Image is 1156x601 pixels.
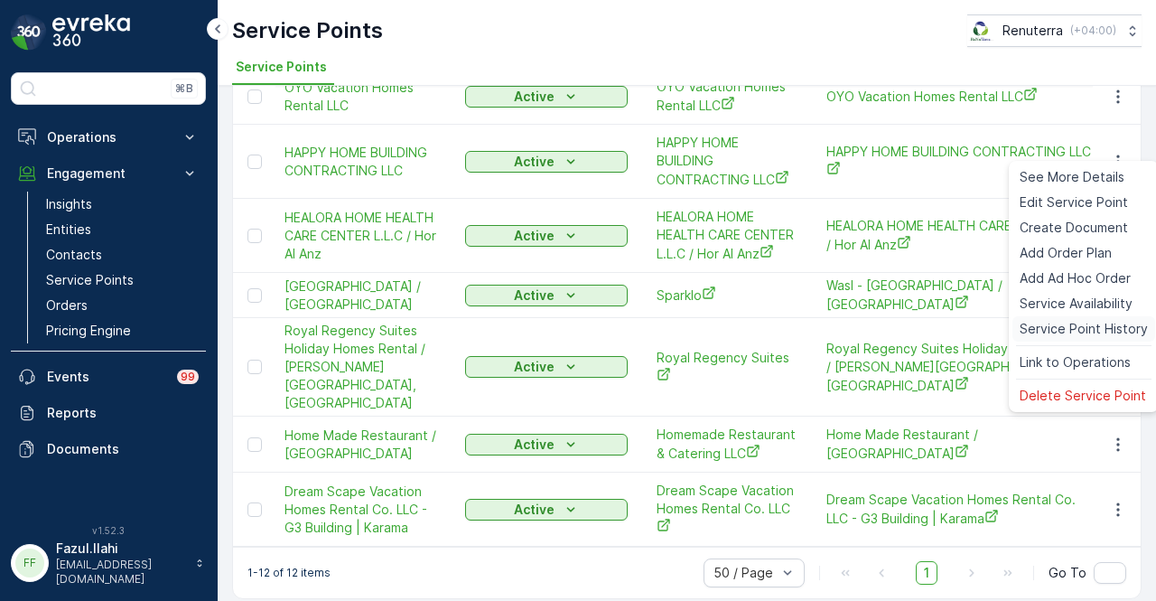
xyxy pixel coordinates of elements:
p: Fazul.Ilahi [56,540,186,558]
span: v 1.52.3 [11,525,206,536]
div: Toggle Row Selected [247,89,262,104]
span: Wasl - [GEOGRAPHIC_DATA] / [GEOGRAPHIC_DATA] [826,277,1097,314]
img: Screenshot_2024-07-26_at_13.33.01.png [967,21,995,41]
a: Add Ad Hoc Order [1012,266,1155,291]
a: Wasl - Gardenia Townhomes Community center / Furjan [826,277,1097,314]
p: 99 [181,370,195,384]
p: Pricing Engine [46,322,131,340]
button: Active [465,499,628,521]
p: Orders [46,296,88,315]
button: Active [465,434,628,455]
span: Royal Regency Suites Holiday Homes Rental / [PERSON_NAME][GEOGRAPHIC_DATA], [GEOGRAPHIC_DATA] [284,322,447,412]
a: Entities [39,217,206,242]
span: Link to Operations [1020,353,1131,371]
p: Engagement [47,164,170,183]
a: HAPPY HOME BUILDING CONTRACTING LLC [826,143,1097,180]
button: Active [465,151,628,173]
span: Add Order Plan [1020,244,1112,262]
p: [EMAIL_ADDRESS][DOMAIN_NAME] [56,558,186,587]
span: Royal Regency Suites Holiday Homes Rental / [PERSON_NAME][GEOGRAPHIC_DATA], [GEOGRAPHIC_DATA] [826,340,1097,395]
a: HEALORA HOME HEALTH CARE CENTER L.L.C / Hor Al Anz [657,208,797,263]
span: Go To [1049,564,1086,582]
a: HEALORA HOME HEALTH CARE CENTER L.L.C / Hor Al Anz [826,217,1097,254]
span: Home Made Restaurant / [GEOGRAPHIC_DATA] [826,426,1097,463]
a: Dream Scape Vacation Homes Rental Co. LLC - G3 Building | Karama [284,483,447,537]
p: ⌘B [175,81,193,96]
p: Active [514,286,555,305]
div: Toggle Row Selected [247,229,262,243]
p: Entities [46,221,91,239]
p: Contacts [46,246,102,264]
a: Insights [39,192,206,217]
a: Home Made Restaurant / Karama [826,426,1097,463]
a: Royal Regency Suites Holiday Homes Rental / Marina Moon Tower, Dubai Marina [284,322,447,412]
a: Service Points [39,268,206,293]
span: Add Ad Hoc Order [1020,269,1131,287]
button: Active [465,356,628,378]
button: Active [465,225,628,247]
p: Active [514,436,555,454]
button: Active [465,285,628,306]
a: Dream Scape Vacation Homes Rental Co. LLC - G3 Building | Karama [826,491,1097,528]
p: Active [514,88,555,106]
a: HAPPY HOME BUILDING CONTRACTING LLC [284,144,447,180]
span: Delete Service Point [1020,387,1146,405]
a: HAPPY HOME BUILDING CONTRACTING LLC [657,134,797,189]
div: Toggle Row Selected [247,288,262,303]
p: Events [47,368,166,386]
a: Sparklo [657,286,797,305]
a: Royal Regency Suites Holiday Homes Rental / Marina Moon Tower, Dubai Marina [826,340,1097,395]
a: OYO Vacation Homes Rental LLC [284,79,447,115]
p: Documents [47,440,199,458]
span: Service Point History [1020,320,1148,338]
img: logo [11,14,47,51]
a: HEALORA HOME HEALTH CARE CENTER L.L.C / Hor Al Anz [284,209,447,263]
p: Operations [47,128,170,146]
button: Renuterra(+04:00) [967,14,1142,47]
a: OYO Vacation Homes Rental LLC [657,78,797,115]
a: Events99 [11,359,206,395]
p: Renuterra [1002,22,1063,40]
a: Add Order Plan [1012,240,1155,266]
button: Operations [11,119,206,155]
a: Reports [11,395,206,431]
a: Home Made Restaurant / Karama [284,427,447,463]
p: Active [514,501,555,519]
img: logo_dark-DEwI_e13.png [52,14,130,51]
a: See More Details [1012,164,1155,190]
a: Orders [39,293,206,318]
span: [GEOGRAPHIC_DATA] / [GEOGRAPHIC_DATA] [284,277,447,314]
div: Toggle Row Selected [247,360,262,374]
a: OYO Vacation Homes Rental LLC [826,87,1097,106]
p: Insights [46,195,92,213]
a: Edit Service Point [1012,190,1155,215]
p: Service Points [46,271,134,289]
a: Dream Scape Vacation Homes Rental Co. LLC [657,482,797,537]
a: Homemade Restaurant & Catering LLC [657,426,797,463]
p: Active [514,227,555,245]
a: Royal Regency Suites [657,349,797,386]
span: Create Document [1020,219,1128,237]
p: Active [514,358,555,376]
span: Home Made Restaurant / [GEOGRAPHIC_DATA] [284,427,447,463]
p: Service Points [232,16,383,45]
div: Toggle Row Selected [247,437,262,452]
div: FF [15,549,44,578]
p: ( +04:00 ) [1070,23,1116,38]
p: 1-12 of 12 items [247,566,331,580]
span: 1 [916,561,937,585]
